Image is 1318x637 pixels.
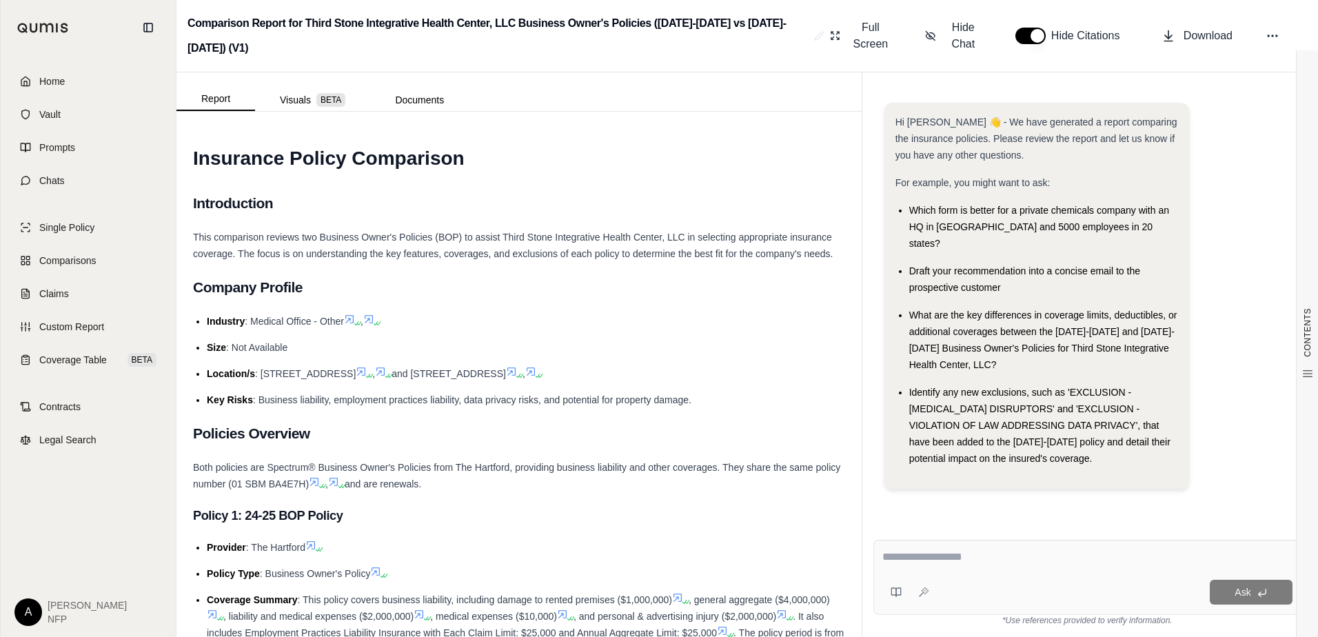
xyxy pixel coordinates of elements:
h2: Company Profile [193,273,845,302]
span: Size [207,342,226,353]
span: Draft your recommendation into a concise email to the prospective customer [909,265,1140,293]
span: Prompts [39,141,75,154]
span: Identify any new exclusions, such as 'EXCLUSION - [MEDICAL_DATA] DISRUPTORS' and 'EXCLUSION - VIO... [909,387,1170,464]
button: Download [1156,22,1238,50]
span: BETA [128,353,156,367]
span: Comparisons [39,254,96,267]
span: and are renewals. [345,478,421,489]
h2: Introduction [193,189,845,218]
h2: Comparison Report for Third Stone Integrative Health Center, LLC Business Owner's Policies ([DATE... [187,11,809,61]
span: Home [39,74,65,88]
div: *Use references provided to verify information. [873,615,1301,626]
span: Provider [207,542,246,553]
span: , general aggregate ($4,000,000) [689,594,830,605]
span: Custom Report [39,320,104,334]
span: , [523,368,525,379]
button: Visuals [255,89,370,111]
span: BETA [316,93,345,107]
div: A [14,598,42,626]
span: : Medical Office - Other [245,316,344,327]
a: Comparisons [9,245,168,276]
span: : This policy covers business liability, including damage to rented premises ($1,000,000) [298,594,672,605]
a: Single Policy [9,212,168,243]
span: Coverage Summary [207,594,298,605]
span: , medical expenses ($10,000) [430,611,557,622]
span: This comparison reviews two Business Owner's Policies (BOP) to assist Third Stone Integrative Hea... [193,232,833,259]
span: , [372,368,375,379]
button: Report [176,88,255,111]
a: Custom Report [9,312,168,342]
a: Legal Search [9,425,168,455]
span: , liability and medical expenses ($2,000,000) [223,611,414,622]
a: Vault [9,99,168,130]
img: Qumis Logo [17,23,69,33]
span: Ask [1235,587,1250,598]
span: : Business liability, employment practices liability, data privacy risks, and potential for prope... [253,394,691,405]
span: Coverage Table [39,353,107,367]
button: Hide Chat [920,14,988,58]
h2: Policies Overview [193,419,845,448]
span: Policy Type [207,568,260,579]
span: Full Screen [849,19,892,52]
span: Key Risks [207,394,253,405]
a: Chats [9,165,168,196]
span: , [325,478,328,489]
span: and [STREET_ADDRESS] [392,368,506,379]
span: Download [1184,28,1233,44]
span: Hide Citations [1051,28,1128,44]
a: Claims [9,279,168,309]
span: , [361,316,363,327]
span: Which form is better for a private chemicals company with an HQ in [GEOGRAPHIC_DATA] and 5000 emp... [909,205,1169,249]
button: Collapse sidebar [137,17,159,39]
span: : [STREET_ADDRESS] [255,368,356,379]
span: Legal Search [39,433,97,447]
a: Contracts [9,392,168,422]
span: For example, you might want to ask: [895,177,1051,188]
span: Industry [207,316,245,327]
button: Full Screen [824,14,898,58]
span: Hide Chat [944,19,982,52]
h1: Insurance Policy Comparison [193,139,845,178]
span: Contracts [39,400,81,414]
span: , and personal & advertising injury ($2,000,000) [574,611,776,622]
span: : Not Available [226,342,287,353]
span: Chats [39,174,65,188]
span: Hi [PERSON_NAME] 👋 - We have generated a report comparing the insurance policies. Please review t... [895,117,1177,161]
span: NFP [48,612,127,626]
span: : The Hartford [246,542,305,553]
span: : Business Owner's Policy [260,568,371,579]
a: Prompts [9,132,168,163]
span: Location/s [207,368,255,379]
span: What are the key differences in coverage limits, deductibles, or additional coverages between the... [909,310,1177,370]
button: Documents [370,89,469,111]
span: Claims [39,287,69,301]
button: Ask [1210,580,1292,605]
a: Home [9,66,168,97]
a: Coverage TableBETA [9,345,168,375]
span: Vault [39,108,61,121]
span: CONTENTS [1302,308,1313,357]
span: Single Policy [39,221,94,234]
h3: Policy 1: 24-25 BOP Policy [193,503,845,528]
span: [PERSON_NAME] [48,598,127,612]
span: Both policies are Spectrum® Business Owner's Policies from The Hartford, providing business liabi... [193,462,840,489]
